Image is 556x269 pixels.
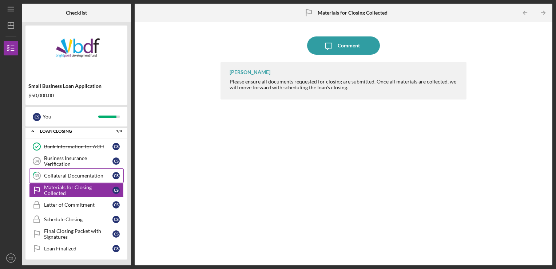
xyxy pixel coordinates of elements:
div: Materials for Closing Collected [44,184,112,196]
div: You [43,110,98,123]
div: C S [112,201,120,208]
a: Bank Information for ACHCS [29,139,124,154]
a: Final Closing Packet with SignaturesCS [29,227,124,241]
a: Letter of CommitmentCS [29,198,124,212]
button: CS [4,251,18,265]
div: [PERSON_NAME] [230,69,270,75]
button: Comment [307,36,380,55]
div: C S [112,187,120,194]
div: C S [112,230,120,238]
div: C S [112,143,120,150]
tspan: 34 [35,159,39,163]
div: Business Insurance Verification [44,155,112,167]
a: 35Collateral DocumentationCS [29,168,124,183]
div: $50,000.00 [28,93,124,98]
div: Schedule Closing [44,217,112,222]
a: Materials for Closing CollectedCS [29,183,124,198]
div: Collateral Documentation [44,173,112,179]
div: Letter of Commitment [44,202,112,208]
b: Materials for Closing Collected [318,10,388,16]
div: C S [112,157,120,165]
text: CS [8,256,13,260]
tspan: 35 [35,174,39,178]
img: Product logo [25,29,127,73]
div: Bank Information for ACH [44,144,112,149]
div: Final Closing Packet with Signatures [44,228,112,240]
div: C S [112,245,120,252]
b: Checklist [66,10,87,16]
div: Small Business Loan Application [28,83,124,89]
div: Please ensure all documents requested for closing are submitted. Once all materials are collected... [230,79,460,90]
div: 1 / 8 [109,129,122,133]
div: Loan Finalized [44,246,112,252]
div: Comment [338,36,360,55]
div: Loan Closing [40,129,104,133]
a: Schedule ClosingCS [29,212,124,227]
div: C S [112,172,120,179]
a: Loan FinalizedCS [29,241,124,256]
a: 34Business Insurance VerificationCS [29,154,124,168]
div: C S [112,216,120,223]
div: C S [33,113,41,121]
